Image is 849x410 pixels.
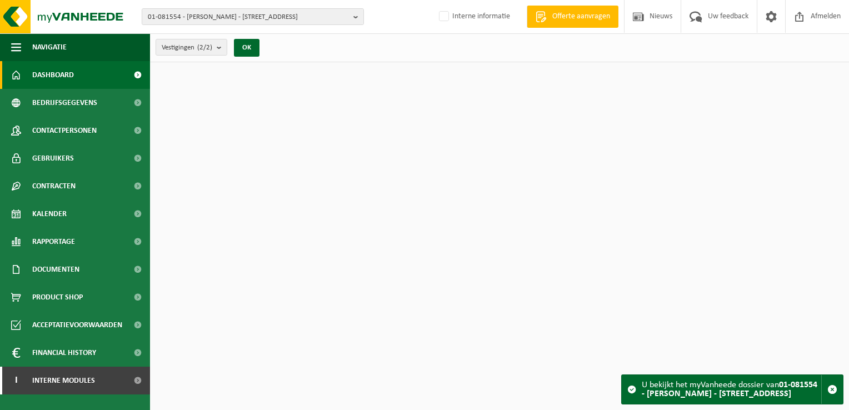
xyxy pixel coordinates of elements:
[32,367,95,394] span: Interne modules
[527,6,618,28] a: Offerte aanvragen
[32,117,97,144] span: Contactpersonen
[32,228,75,256] span: Rapportage
[32,172,76,200] span: Contracten
[32,339,96,367] span: Financial History
[437,8,510,25] label: Interne informatie
[642,381,817,398] strong: 01-081554 - [PERSON_NAME] - [STREET_ADDRESS]
[148,9,349,26] span: 01-081554 - [PERSON_NAME] - [STREET_ADDRESS]
[642,375,821,404] div: U bekijkt het myVanheede dossier van
[32,33,67,61] span: Navigatie
[32,144,74,172] span: Gebruikers
[32,89,97,117] span: Bedrijfsgegevens
[550,11,613,22] span: Offerte aanvragen
[32,311,122,339] span: Acceptatievoorwaarden
[32,283,83,311] span: Product Shop
[142,8,364,25] button: 01-081554 - [PERSON_NAME] - [STREET_ADDRESS]
[156,39,227,56] button: Vestigingen(2/2)
[32,61,74,89] span: Dashboard
[11,367,21,394] span: I
[197,44,212,51] count: (2/2)
[32,200,67,228] span: Kalender
[32,256,79,283] span: Documenten
[162,39,212,56] span: Vestigingen
[234,39,259,57] button: OK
